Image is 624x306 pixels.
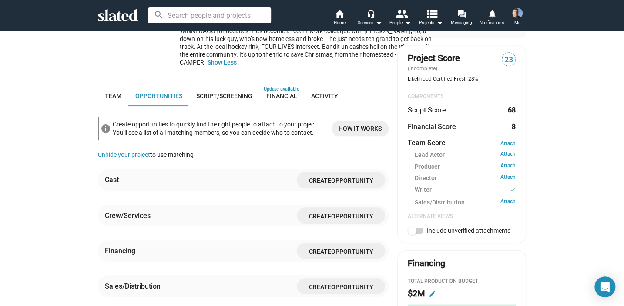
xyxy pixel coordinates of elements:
[480,17,504,28] span: Notifications
[408,278,516,285] div: Total Production budget
[451,17,472,28] span: Messaging
[373,17,384,28] mat-icon: arrow_drop_down
[324,9,355,28] a: Home
[358,17,382,28] div: Services
[105,175,119,184] div: Cast
[507,105,516,115] dd: 68
[385,9,416,28] button: People
[427,227,510,234] span: Include unverified attachments
[189,85,259,106] a: Script/Screening
[259,85,304,106] a: Financial
[334,17,346,28] span: Home
[304,85,345,106] a: Activity
[446,9,476,28] a: Messaging
[416,9,446,28] button: Projects
[105,92,121,99] span: Team
[395,7,408,20] mat-icon: people
[266,92,297,99] span: Financial
[419,17,443,28] span: Projects
[415,186,432,195] span: Writer
[502,54,515,66] span: 23
[101,123,111,134] mat-icon: info
[408,65,439,71] span: (incomplete)
[514,17,520,28] span: Me
[297,172,385,188] button: CreateOpportunity
[408,93,516,100] div: COMPONENTS
[98,85,128,106] a: Team
[415,198,465,207] span: Sales/Distribution
[196,92,252,99] span: Script/Screening
[105,246,135,255] div: Financing
[510,186,516,194] mat-icon: check
[429,290,436,298] mat-icon: edit
[331,283,373,290] span: Opportunity
[311,92,338,99] span: Activity
[500,174,516,182] a: Attach
[148,7,271,23] input: Search people and projects
[415,163,440,171] span: Producer
[500,198,516,207] a: Attach
[408,258,445,269] div: Financing
[331,212,373,219] span: Opportunity
[403,17,413,28] mat-icon: arrow_drop_down
[426,7,438,20] mat-icon: view_list
[408,288,425,299] h2: $2M
[309,283,331,290] span: Create
[457,10,465,18] mat-icon: forum
[339,121,382,136] span: How it works
[208,58,237,66] button: Show Less
[297,243,385,259] button: CreateOpportunity
[309,248,331,255] span: Create
[309,212,331,219] span: Create
[309,177,331,184] span: Create
[507,122,516,131] dd: 8
[408,105,446,115] dt: Script Score
[487,9,496,17] mat-icon: notifications
[135,92,182,99] span: Opportunities
[408,122,456,131] dt: Financial Score
[128,85,189,106] a: Opportunities
[332,121,389,136] a: More Info about opportunities
[367,10,375,17] mat-icon: headset_mic
[512,8,523,18] img: Joel Cousins
[355,9,385,28] button: Services
[500,151,516,159] a: Attach
[415,151,445,159] span: Lead Actor
[113,119,325,138] div: Create opportunities to quickly find the right people to attach to your project. You’ll see a lis...
[415,174,437,182] span: Director
[334,9,345,19] mat-icon: home
[408,138,446,147] dt: Team Score
[408,52,460,64] span: Project Score
[594,276,615,297] div: Open Intercom Messenger
[500,163,516,171] a: Attach
[434,17,445,28] mat-icon: arrow_drop_down
[98,151,389,159] div: to use matching
[105,282,161,291] div: Sales/Distribution
[408,76,516,83] div: Likelihood Certified Fresh 28%
[331,248,373,255] span: Opportunity
[105,211,151,220] div: Crew/Services
[408,213,516,220] div: Alternate Views
[389,17,411,28] div: People
[98,151,150,158] a: Unhide your project
[476,9,507,28] a: Notifications
[331,177,373,184] span: Opportunity
[297,278,385,294] button: CreateOpportunity
[297,207,385,224] button: CreateOpportunity
[507,6,528,29] button: Joel CousinsMe
[500,140,516,146] a: Attach
[426,287,439,301] button: Edit budget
